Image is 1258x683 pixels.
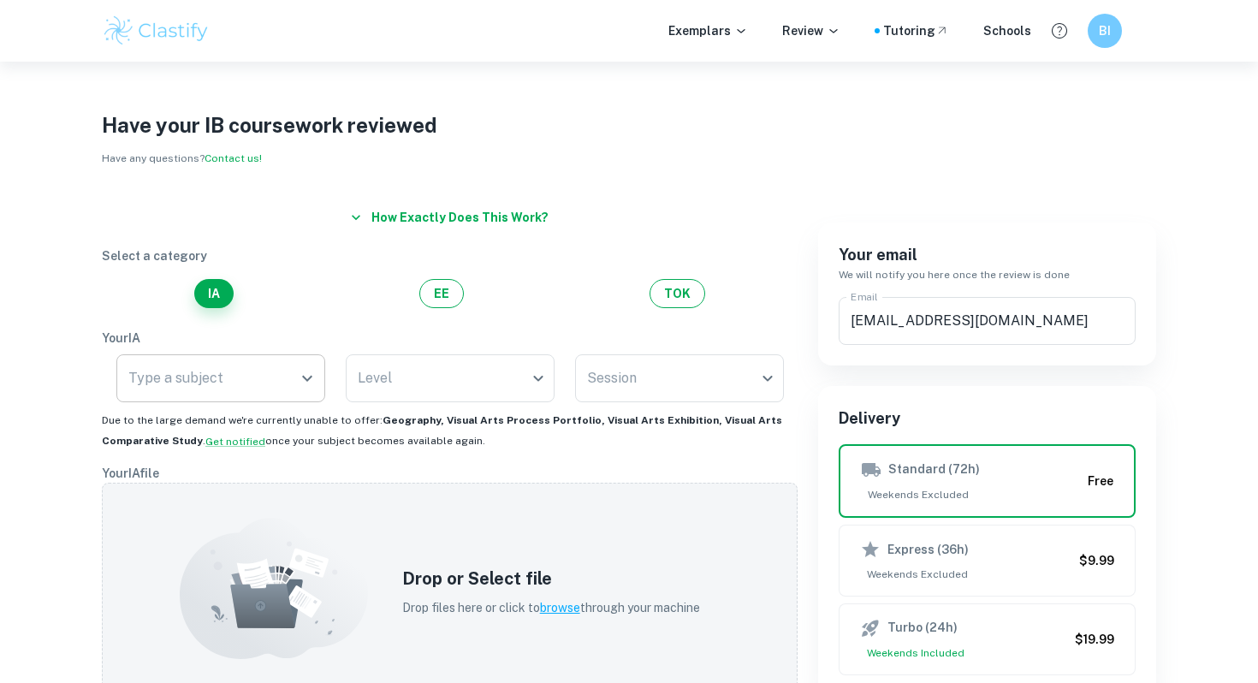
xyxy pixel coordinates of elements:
[102,14,211,48] img: Clastify logo
[883,21,949,40] a: Tutoring
[839,267,1136,283] h6: We will notify you here once the review is done
[839,407,1136,431] h6: Delivery
[839,243,1136,267] h6: Your email
[402,598,700,617] p: Drop files here or click to through your machine
[344,202,555,233] button: How exactly does this work?
[888,460,980,480] h6: Standard (72h)
[1075,630,1114,649] h6: $19.99
[839,525,1136,597] button: Express (36h)Weekends Excluded$9.99
[102,414,782,447] span: Due to the large demand we're currently unable to offer: . once your subject becomes available ag...
[782,21,840,40] p: Review
[839,444,1136,518] button: Standard (72h)Weekends ExcludedFree
[102,110,1156,140] h1: Have your IB coursework reviewed
[102,464,798,483] p: Your IA file
[887,618,958,638] h6: Turbo (24h)
[1045,16,1074,45] button: Help and Feedback
[650,279,705,308] button: TOK
[1079,551,1114,570] h6: $9.99
[205,152,262,164] a: Contact us!
[1095,21,1115,40] h6: BI
[1088,472,1113,490] h6: Free
[860,645,1068,661] span: Weekends Included
[839,603,1136,675] button: Turbo (24h)Weekends Included$19.99
[540,601,580,615] span: browse
[205,434,265,449] button: Get notified
[419,279,464,308] button: EE
[839,297,1136,345] input: We'll contact you here
[861,487,1081,502] span: Weekends Excluded
[102,329,798,347] p: Your IA
[860,567,1072,582] span: Weekends Excluded
[295,366,319,390] button: Open
[983,21,1031,40] a: Schools
[887,540,969,559] h6: Express (36h)
[402,566,700,591] h5: Drop or Select file
[851,289,878,304] label: Email
[102,246,798,265] p: Select a category
[102,414,782,447] b: Geography, Visual Arts Process Portfolio, Visual Arts Exhibition, Visual Arts Comparative Study
[1088,14,1122,48] button: BI
[668,21,748,40] p: Exemplars
[102,152,262,164] span: Have any questions?
[194,279,234,308] button: IA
